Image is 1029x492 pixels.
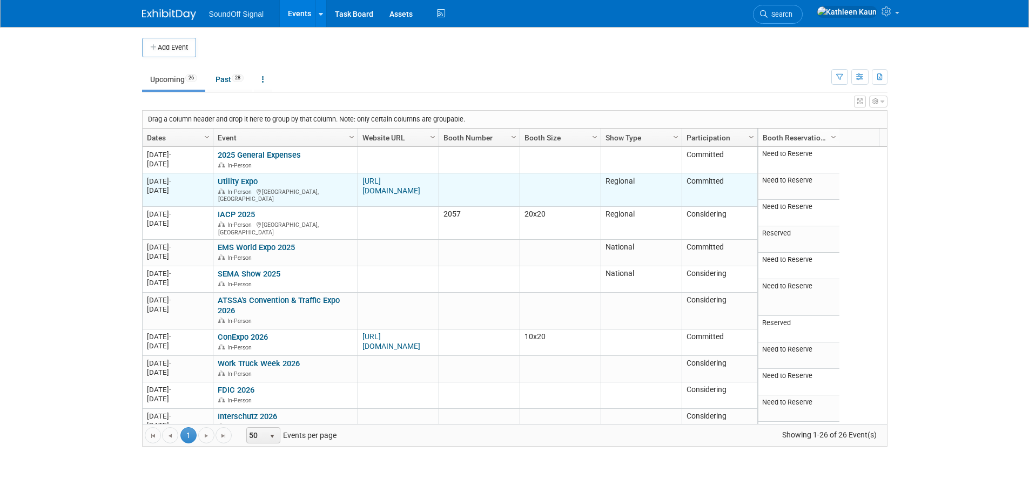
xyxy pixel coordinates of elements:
[347,133,356,141] span: Column Settings
[147,305,208,314] div: [DATE]
[227,397,255,404] span: In-Person
[682,207,757,240] td: Considering
[147,219,208,228] div: [DATE]
[218,370,225,376] img: In-Person Event
[218,162,225,167] img: In-Person Event
[682,409,757,435] td: Considering
[147,341,208,351] div: [DATE]
[601,173,682,206] td: Regional
[758,253,839,279] td: Need to Reserve
[209,10,264,18] span: SoundOff Signal
[590,133,599,141] span: Column Settings
[601,266,682,293] td: National
[169,177,171,185] span: -
[227,281,255,288] span: In-Person
[218,150,301,160] a: 2025 General Expenses
[758,342,839,369] td: Need to Reserve
[670,129,682,145] a: Column Settings
[268,432,277,441] span: select
[362,129,432,147] a: Website URL
[439,207,520,240] td: 2057
[142,69,205,90] a: Upcoming26
[362,332,420,351] a: [URL][DOMAIN_NAME]
[218,344,225,349] img: In-Person Event
[758,279,839,316] td: Need to Reserve
[362,177,420,195] a: [URL][DOMAIN_NAME]
[232,74,244,82] span: 28
[682,293,757,329] td: Considering
[682,147,757,173] td: Committed
[747,133,756,141] span: Column Settings
[520,329,601,356] td: 10x20
[758,422,839,459] td: Need to Reserve
[828,129,839,145] a: Column Settings
[227,344,255,351] span: In-Person
[227,423,255,430] span: In-Person
[218,187,353,203] div: [GEOGRAPHIC_DATA], [GEOGRAPHIC_DATA]
[147,385,208,394] div: [DATE]
[218,220,353,236] div: [GEOGRAPHIC_DATA], [GEOGRAPHIC_DATA]
[227,162,255,169] span: In-Person
[763,129,832,147] a: Booth Reservation Status
[232,427,347,443] span: Events per page
[145,427,161,443] a: Go to the first page
[601,207,682,240] td: Regional
[218,177,258,186] a: Utility Expo
[682,382,757,409] td: Considering
[682,356,757,382] td: Considering
[143,111,887,128] div: Drag a column header and drop it here to group by that column. Note: only certain columns are gro...
[166,432,174,440] span: Go to the previous page
[682,173,757,206] td: Committed
[218,129,351,147] a: Event
[745,129,757,145] a: Column Settings
[147,368,208,377] div: [DATE]
[142,38,196,57] button: Add Event
[687,129,750,147] a: Participation
[147,295,208,305] div: [DATE]
[218,281,225,286] img: In-Person Event
[227,188,255,196] span: In-Person
[169,243,171,251] span: -
[218,254,225,260] img: In-Person Event
[218,221,225,227] img: In-Person Event
[508,129,520,145] a: Column Settings
[218,412,277,421] a: Interschutz 2026
[682,266,757,293] td: Considering
[589,129,601,145] a: Column Settings
[509,133,518,141] span: Column Settings
[147,278,208,287] div: [DATE]
[169,210,171,218] span: -
[218,269,280,279] a: SEMA Show 2025
[149,432,157,440] span: Go to the first page
[768,10,792,18] span: Search
[207,69,252,90] a: Past28
[180,427,197,443] span: 1
[219,432,228,440] span: Go to the last page
[758,173,839,200] td: Need to Reserve
[524,129,594,147] a: Booth Size
[147,186,208,195] div: [DATE]
[147,394,208,403] div: [DATE]
[520,207,601,240] td: 20x20
[147,177,208,186] div: [DATE]
[218,318,225,323] img: In-Person Event
[758,200,839,226] td: Need to Reserve
[147,159,208,169] div: [DATE]
[218,359,300,368] a: Work Truck Week 2026
[169,386,171,394] span: -
[817,6,877,18] img: Kathleen Kaun
[169,359,171,367] span: -
[147,412,208,421] div: [DATE]
[758,369,839,395] td: Need to Reserve
[218,295,340,315] a: ATSSA's Convention & Traffic Expo 2026
[216,427,232,443] a: Go to the last page
[169,412,171,420] span: -
[142,9,196,20] img: ExhibitDay
[147,242,208,252] div: [DATE]
[169,151,171,159] span: -
[218,385,254,395] a: FDIC 2026
[169,333,171,341] span: -
[606,129,675,147] a: Show Type
[147,150,208,159] div: [DATE]
[227,318,255,325] span: In-Person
